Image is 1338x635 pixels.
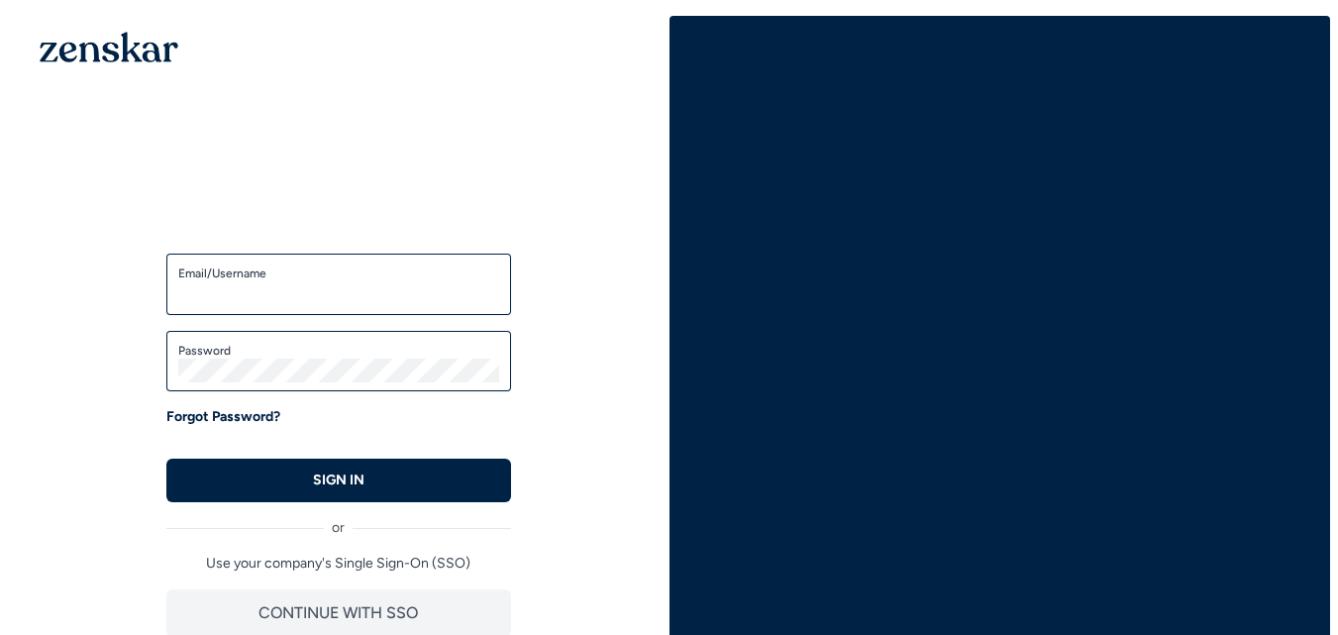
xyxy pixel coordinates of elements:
[166,502,511,538] div: or
[166,459,511,502] button: SIGN IN
[166,554,511,574] p: Use your company's Single Sign-On (SSO)
[166,407,280,427] a: Forgot Password?
[313,471,364,490] p: SIGN IN
[40,32,178,62] img: 1OGAJ2xQqyY4LXKgY66KYq0eOWRCkrZdAb3gUhuVAqdWPZE9SRJmCz+oDMSn4zDLXe31Ii730ItAGKgCKgCCgCikA4Av8PJUP...
[178,343,499,359] label: Password
[178,265,499,281] label: Email/Username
